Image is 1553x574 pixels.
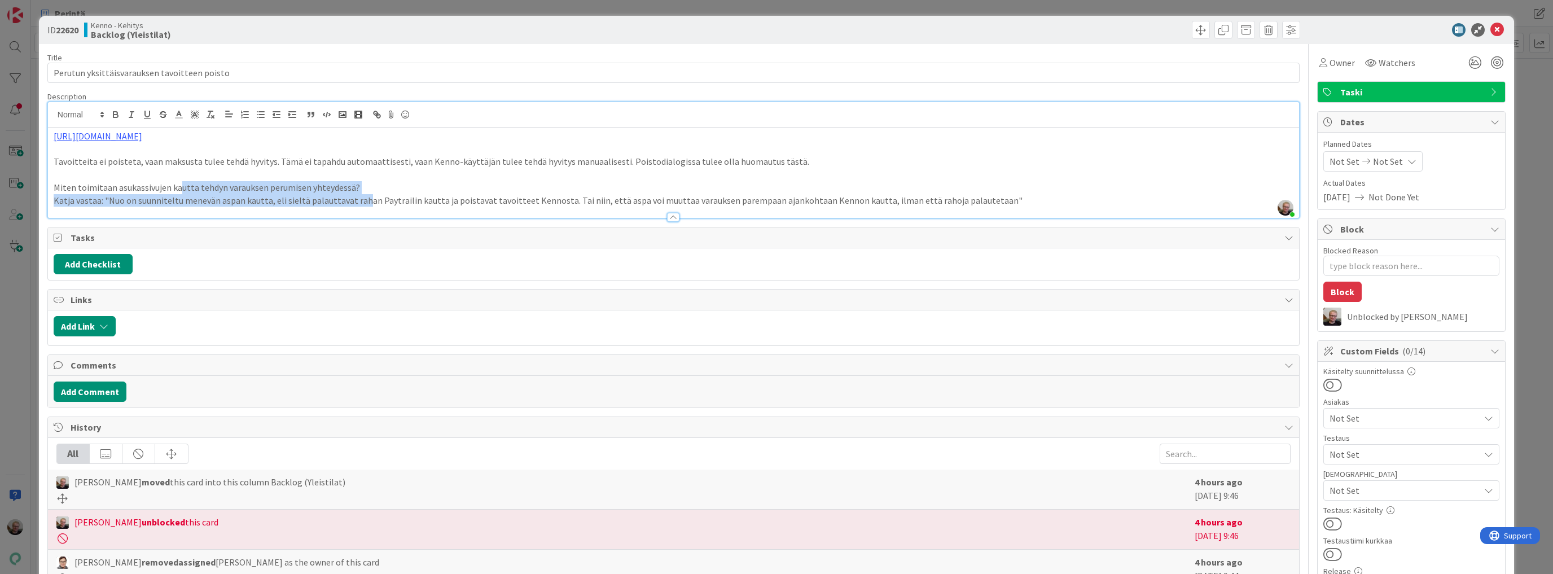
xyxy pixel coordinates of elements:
[1330,484,1480,497] span: Not Set
[54,181,1293,194] p: Miten toimitaan asukassivujen kautta tehdyn varauksen perumisen yhteydessä?
[56,516,69,529] img: JH
[54,254,133,274] button: Add Checklist
[1323,138,1499,150] span: Planned Dates
[91,30,171,39] b: Backlog (Yleistilat)
[1323,177,1499,189] span: Actual Dates
[1323,367,1499,375] div: Käsitelty suunnittelussa
[1323,246,1378,256] label: Blocked Reason
[1373,155,1403,168] span: Not Set
[74,515,218,529] span: [PERSON_NAME] this card
[71,231,1279,244] span: Tasks
[71,293,1279,306] span: Links
[47,63,1300,83] input: type card name here...
[1278,200,1293,216] img: p6a4HZyo4Mr4c9ktn731l0qbKXGT4cnd.jpg
[178,557,216,568] b: assigned
[1323,506,1499,514] div: Testaus: Käsitelty
[54,130,142,142] a: [URL][DOMAIN_NAME]
[1379,56,1415,69] span: Watchers
[1347,312,1499,322] div: Unblocked by [PERSON_NAME]
[1340,85,1485,99] span: Taski
[1330,56,1355,69] span: Owner
[74,475,345,489] span: [PERSON_NAME] this card into this column Backlog (Yleistilat)
[1340,222,1485,236] span: Block
[1323,282,1362,302] button: Block
[1160,444,1291,464] input: Search...
[1323,537,1499,545] div: Testaustiimi kurkkaa
[57,444,90,463] div: All
[56,557,69,569] img: SM
[1195,515,1291,544] div: [DATE] 9:46
[1195,516,1243,528] b: 4 hours ago
[142,476,170,488] b: moved
[54,194,1293,207] p: Katja vastaa: "Nuo on suunniteltu menevän aspan kautta, eli sieltä palauttavat rahan Paytrailin k...
[142,516,185,528] b: unblocked
[1323,190,1350,204] span: [DATE]
[47,23,78,37] span: ID
[1323,434,1499,442] div: Testaus
[142,557,178,568] b: removed
[1340,344,1485,358] span: Custom Fields
[1195,476,1243,488] b: 4 hours ago
[1195,557,1243,568] b: 4 hours ago
[71,358,1279,372] span: Comments
[1323,308,1341,326] img: JH
[56,476,69,489] img: JH
[56,24,78,36] b: 22620
[1323,398,1499,406] div: Asiakas
[54,316,116,336] button: Add Link
[1368,190,1419,204] span: Not Done Yet
[1402,345,1425,357] span: ( 0/14 )
[1330,411,1480,425] span: Not Set
[1330,448,1480,461] span: Not Set
[74,555,379,569] span: [PERSON_NAME] [PERSON_NAME] as the owner of this card
[54,382,126,402] button: Add Comment
[1195,475,1291,503] div: [DATE] 9:46
[71,420,1279,434] span: History
[54,155,1293,168] p: Tavoitteita ei poisteta, vaan maksusta tulee tehdä hyvitys. Tämä ei tapahdu automaattisesti, vaan...
[24,2,51,15] span: Support
[47,52,62,63] label: Title
[91,21,171,30] span: Kenno - Kehitys
[47,91,86,102] span: Description
[1330,155,1359,168] span: Not Set
[1340,115,1485,129] span: Dates
[1323,470,1499,478] div: [DEMOGRAPHIC_DATA]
